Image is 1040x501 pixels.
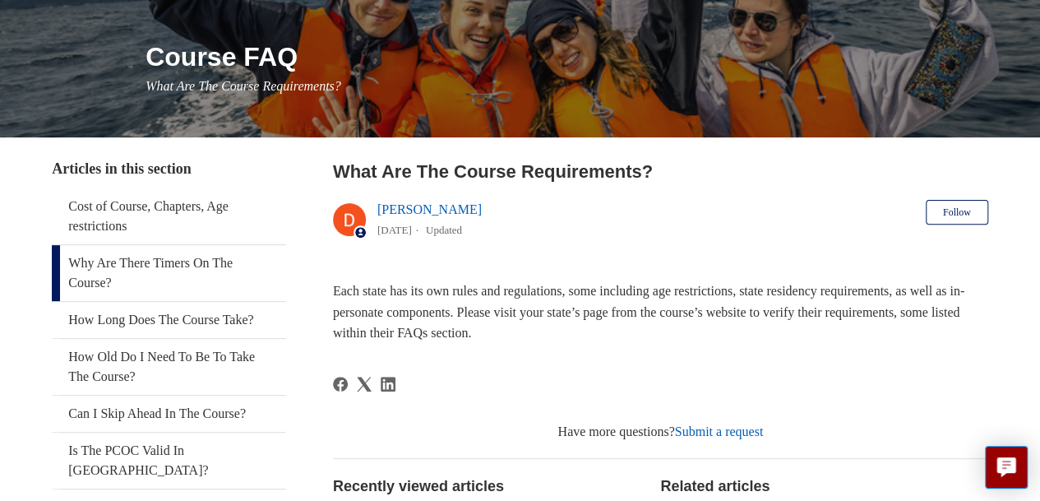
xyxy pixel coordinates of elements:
span: Each state has its own rules and regulations, some including age restrictions, state residency re... [333,284,964,340]
a: Submit a request [675,424,764,438]
a: [PERSON_NAME] [377,202,482,216]
a: Can I Skip Ahead In The Course? [52,396,286,432]
li: Updated [426,224,462,236]
button: Follow Article [926,200,988,225]
span: Articles in this section [52,160,191,177]
a: X Corp [357,377,372,392]
div: Have more questions? [333,422,988,442]
svg: Share this page on X Corp [357,377,372,392]
a: How Long Does The Course Take? [52,302,286,338]
a: How Old Do I Need To Be To Take The Course? [52,339,286,395]
a: Cost of Course, Chapters, Age restrictions [52,188,286,244]
span: What Are The Course Requirements? [146,79,341,93]
svg: Share this page on Facebook [333,377,348,392]
h2: What Are The Course Requirements? [333,158,988,185]
h2: Recently viewed articles [333,475,644,498]
a: Facebook [333,377,348,392]
a: Is The PCOC Valid In [GEOGRAPHIC_DATA]? [52,433,286,489]
h2: Related articles [660,475,987,498]
time: 03/01/2024, 15:04 [377,224,412,236]
a: Why Are There Timers On The Course? [52,245,286,301]
h1: Course FAQ [146,37,988,77]
a: LinkedIn [381,377,395,392]
button: Live chat [985,446,1028,489]
svg: Share this page on LinkedIn [381,377,395,392]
